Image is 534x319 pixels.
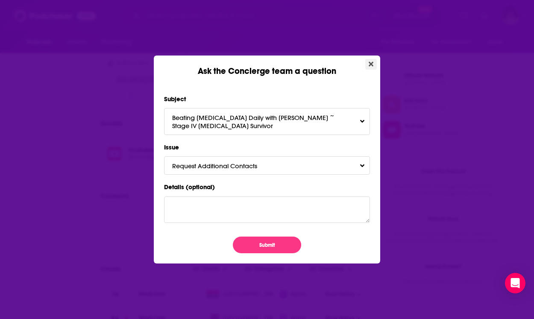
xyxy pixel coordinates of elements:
[164,108,370,135] button: Beating [MEDICAL_DATA] Daily with [PERSON_NAME] ~ Stage IV [MEDICAL_DATA] SurvivorToggle Pronoun ...
[172,114,362,130] span: Beating [MEDICAL_DATA] Daily with [PERSON_NAME] ~ Stage IV [MEDICAL_DATA] Survivor
[164,142,370,153] label: Issue
[505,273,525,293] div: Open Intercom Messenger
[365,59,377,70] button: Close
[164,156,370,175] button: Request Additional ContactsToggle Pronoun Dropdown
[164,94,370,105] label: Subject
[164,181,370,193] label: Details (optional)
[172,162,274,170] span: Request Additional Contacts
[154,56,380,76] div: Ask the Concierge team a question
[233,237,301,253] button: Submit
